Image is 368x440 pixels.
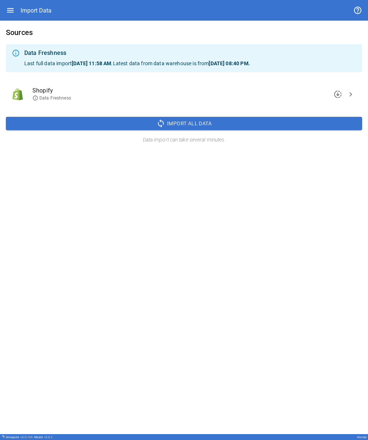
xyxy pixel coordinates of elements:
div: Data Freshness [24,49,356,57]
span: Import All Data [167,119,212,128]
span: Shopify [32,86,344,95]
span: downloading [333,90,342,99]
span: v 5.0.2 [44,436,53,439]
div: Model [34,436,53,439]
div: Import Data [21,7,52,14]
p: Last full data import . Latest data from data warehouse is from [24,60,356,67]
span: sync [156,119,165,128]
button: Import All Data [6,117,362,130]
span: Data Freshness [32,95,71,101]
img: Shopify [12,88,24,100]
div: Drivepoint [6,436,33,439]
h6: Sources [6,27,362,38]
span: v 6.0.109 [21,436,33,439]
h6: Data import can take several minutes. [6,136,362,144]
b: [DATE] 08:40 PM . [209,60,250,66]
div: Atorias [357,436,367,439]
img: Drivepoint [1,435,4,438]
span: chevron_right [346,90,355,99]
b: [DATE] 11:58 AM [72,60,111,66]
